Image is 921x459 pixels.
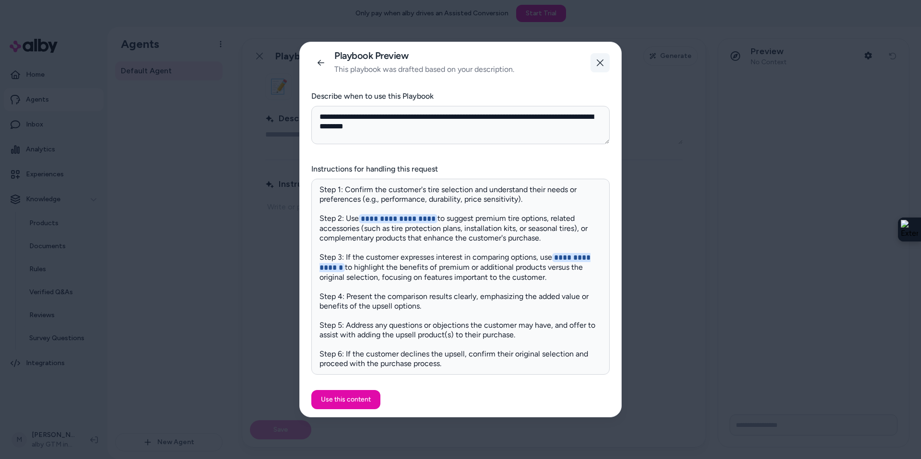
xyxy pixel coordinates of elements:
[311,163,610,175] h3: Instructions for handling this request
[334,64,514,75] p: This playbook was drafted based on your description.
[319,185,602,368] p: Step 1: Confirm the customer's tire selection and understand their needs or preferences (e.g., pe...
[334,50,514,62] h2: Playbook Preview
[311,91,610,102] h3: Describe when to use this Playbook
[311,390,380,409] button: Use this content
